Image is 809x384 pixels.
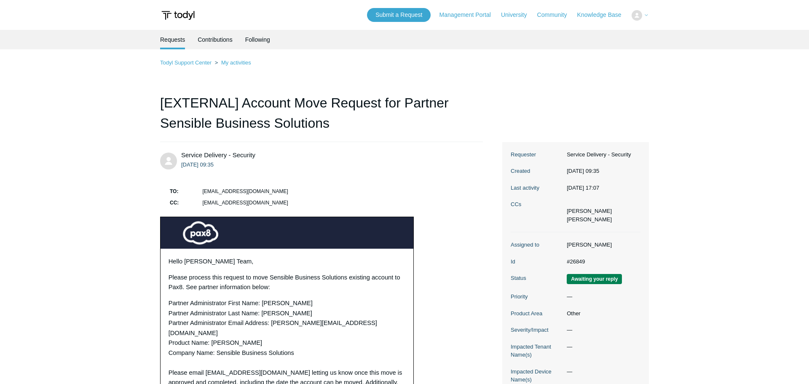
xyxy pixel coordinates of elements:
[563,368,640,376] dd: —
[245,30,270,49] a: Following
[511,184,563,192] dt: Last activity
[160,8,196,23] img: Todyl Support Center Help Center home page
[567,168,599,174] time: 2025-07-30T09:35:10+00:00
[511,150,563,159] dt: Requester
[169,187,201,198] th: TO:
[567,274,622,284] span: We are waiting for you to respond
[169,273,403,293] p: Please process this request to move Sensible Business Solutions existing account to Pax8. See par...
[181,151,255,158] span: Service Delivery - Security
[202,187,482,198] td: [EMAIL_ADDRESS][DOMAIN_NAME]
[511,343,563,359] dt: Impacted Tenant Name(s)
[169,199,201,207] th: CC:
[161,217,413,249] img: header
[367,8,431,22] a: Submit a Request
[563,293,640,301] dd: —
[511,241,563,249] dt: Assigned to
[160,30,185,49] li: Requests
[563,309,640,318] dd: Other
[160,59,213,66] li: Todyl Support Center
[221,59,251,66] a: My activities
[181,161,214,168] time: 2025-07-30T09:35:10Z
[563,258,640,266] dd: #26849
[439,11,499,19] a: Management Portal
[160,93,483,142] h1: [EXTERNAL] Account Move Request for Partner Sensible Business Solutions
[567,185,599,191] time: 2025-08-28T17:07:00+00:00
[213,59,251,66] li: My activities
[567,215,612,224] li: Clayton Unrein
[511,368,563,384] dt: Impacted Device Name(s)
[202,199,482,207] td: [EMAIL_ADDRESS][DOMAIN_NAME]
[563,343,640,351] dd: —
[511,274,563,282] dt: Status
[511,200,563,209] dt: CCs
[563,150,640,159] dd: Service Delivery - Security
[577,11,630,19] a: Knowledge Base
[563,326,640,334] dd: —
[511,258,563,266] dt: Id
[567,207,612,215] li: Nick Luyckx
[537,11,576,19] a: Community
[501,11,535,19] a: University
[198,30,233,49] a: Contributions
[511,167,563,175] dt: Created
[511,309,563,318] dt: Product Area
[511,326,563,334] dt: Severity/Impact
[563,241,640,249] dd: [PERSON_NAME]
[511,293,563,301] dt: Priority
[160,59,212,66] a: Todyl Support Center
